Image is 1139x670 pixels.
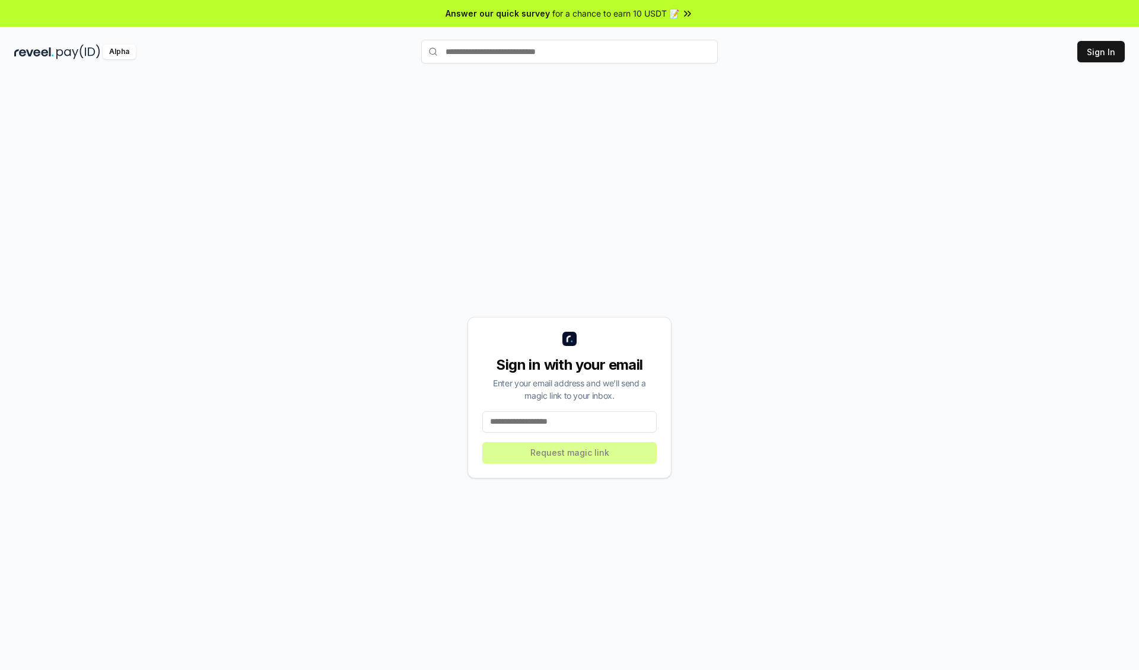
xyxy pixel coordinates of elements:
img: logo_small [562,332,577,346]
img: pay_id [56,45,100,59]
img: reveel_dark [14,45,54,59]
button: Sign In [1077,41,1125,62]
div: Alpha [103,45,136,59]
span: for a chance to earn 10 USDT 📝 [552,7,679,20]
div: Sign in with your email [482,355,657,374]
span: Answer our quick survey [446,7,550,20]
div: Enter your email address and we’ll send a magic link to your inbox. [482,377,657,402]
